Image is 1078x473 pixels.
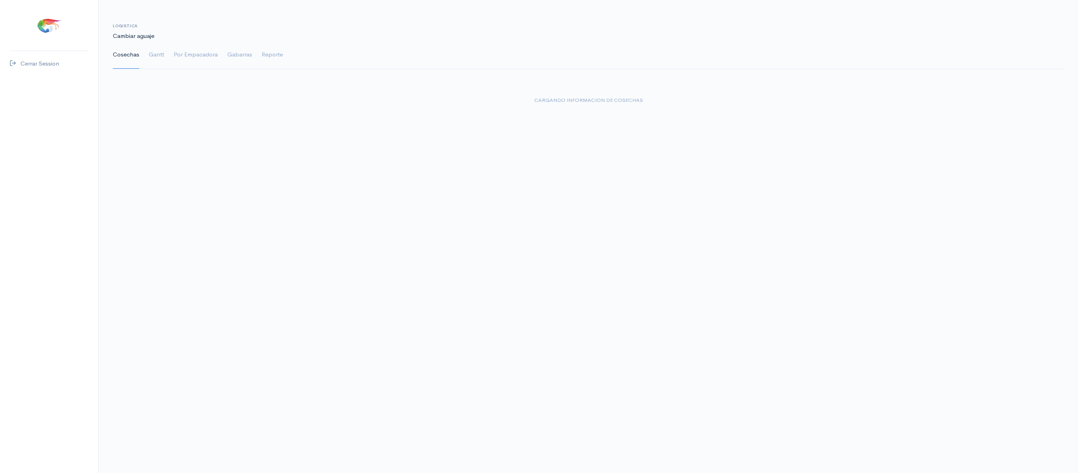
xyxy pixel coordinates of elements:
[108,32,1069,41] div: Cambiar aguaje
[149,41,164,69] a: Gantt
[113,41,139,69] a: Cosechas
[227,41,252,69] a: Gabarras
[113,96,1064,104] div: Cargando informacion de cosechas
[174,41,218,69] a: Por Empacadora
[262,41,283,69] a: Reporte
[113,24,1064,28] h6: Logistica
